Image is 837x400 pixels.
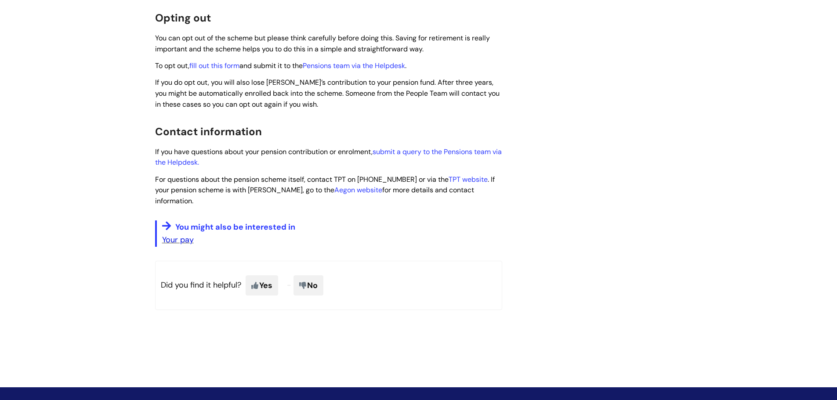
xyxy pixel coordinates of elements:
a: TPT website [449,175,488,184]
span: You can opt out of the scheme but please think carefully before doing this. Saving for retirement... [155,33,490,54]
span: Yes [246,275,278,295]
span: You might also be interested in [175,222,295,232]
span: If you do opt out, you will also lose [PERSON_NAME]’s contribution to your pension fund. After th... [155,78,500,109]
a: Your pay [162,234,194,245]
a: Pensions team via the Helpdesk [303,61,405,70]
span: Opting out [155,11,211,25]
a: fill out this form [189,61,239,70]
span: Contact information [155,125,262,138]
span: To opt out, and submit it to the . [155,61,406,70]
span: No [293,275,323,295]
p: Did you find it helpful? [155,261,502,310]
a: Aegon website [334,185,382,195]
span: For questions about the pension scheme itself, contact TPT on [PHONE_NUMBER] or via the . If your... [155,175,495,206]
span: If you have questions about your pension contribution or enrolment, [155,147,502,167]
